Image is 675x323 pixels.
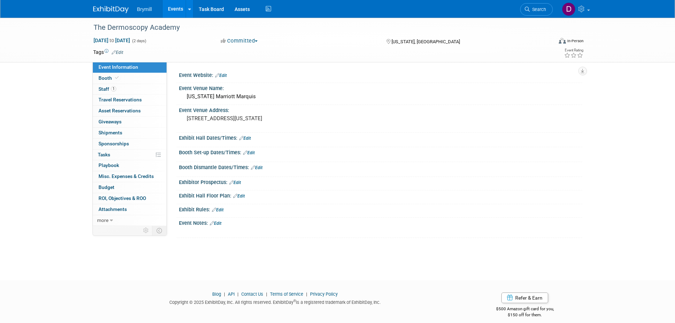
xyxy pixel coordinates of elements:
[392,39,460,44] span: [US_STATE], [GEOGRAPHIC_DATA]
[99,162,119,168] span: Playbook
[179,204,582,213] div: Exhibit Rules:
[251,165,263,170] a: Edit
[236,291,240,297] span: |
[99,64,138,70] span: Event Information
[93,106,167,116] a: Asset Reservations
[229,180,241,185] a: Edit
[179,70,582,79] div: Event Website:
[520,3,553,16] a: Search
[222,291,227,297] span: |
[93,62,167,73] a: Event Information
[293,299,296,303] sup: ®
[179,190,582,200] div: Exhibit Hall Floor Plan:
[179,133,582,142] div: Exhibit Hall Dates/Times:
[179,162,582,171] div: Booth Dismantle Dates/Times:
[93,171,167,182] a: Misc. Expenses & Credits
[93,160,167,171] a: Playbook
[567,38,584,44] div: In-Person
[239,136,251,141] a: Edit
[99,206,127,212] span: Attachments
[210,221,221,226] a: Edit
[99,184,114,190] span: Budget
[243,150,255,155] a: Edit
[468,312,582,318] div: $150 off for them.
[91,21,542,34] div: The Dermoscopy Academy
[93,193,167,204] a: ROI, Objectives & ROO
[108,38,115,43] span: to
[93,117,167,127] a: Giveaways
[99,75,120,81] span: Booth
[111,86,116,91] span: 1
[152,226,167,235] td: Toggle Event Tabs
[97,217,108,223] span: more
[99,173,154,179] span: Misc. Expenses & Credits
[179,105,582,114] div: Event Venue Address:
[501,293,548,303] a: Refer & Earn
[218,37,260,45] button: Committed
[137,6,152,12] span: Brymill
[93,128,167,138] a: Shipments
[99,86,116,92] span: Staff
[98,152,110,157] span: Tasks
[264,291,269,297] span: |
[215,73,227,78] a: Edit
[179,147,582,156] div: Booth Set-up Dates/Times:
[99,130,122,135] span: Shipments
[270,291,303,297] a: Terms of Service
[562,2,575,16] img: Delaney Bryne
[93,6,129,13] img: ExhibitDay
[93,37,130,44] span: [DATE] [DATE]
[241,291,263,297] a: Contact Us
[93,150,167,160] a: Tasks
[530,7,546,12] span: Search
[184,91,577,102] div: [US_STATE] Marriott Marquis
[99,108,141,113] span: Asset Reservations
[559,38,566,44] img: Format-Inperson.png
[93,204,167,215] a: Attachments
[179,218,582,227] div: Event Notes:
[304,291,309,297] span: |
[228,291,235,297] a: API
[99,119,122,124] span: Giveaways
[187,115,339,122] pre: [STREET_ADDRESS][US_STATE]
[131,39,146,43] span: (2 days)
[179,177,582,186] div: Exhibitor Prospectus:
[93,139,167,149] a: Sponsorships
[99,141,129,146] span: Sponsorships
[115,76,119,80] i: Booth reservation complete
[93,49,123,56] td: Tags
[140,226,152,235] td: Personalize Event Tab Strip
[310,291,338,297] a: Privacy Policy
[99,97,142,102] span: Travel Reservations
[179,83,582,92] div: Event Venue Name:
[564,49,583,52] div: Event Rating
[212,291,221,297] a: Blog
[212,207,224,212] a: Edit
[93,182,167,193] a: Budget
[233,194,245,199] a: Edit
[112,50,123,55] a: Edit
[93,84,167,95] a: Staff1
[468,301,582,318] div: $500 Amazon gift card for you,
[93,297,457,306] div: Copyright © 2025 ExhibitDay, Inc. All rights reserved. ExhibitDay is a registered trademark of Ex...
[511,37,584,48] div: Event Format
[99,195,146,201] span: ROI, Objectives & ROO
[93,95,167,105] a: Travel Reservations
[93,73,167,84] a: Booth
[93,215,167,226] a: more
